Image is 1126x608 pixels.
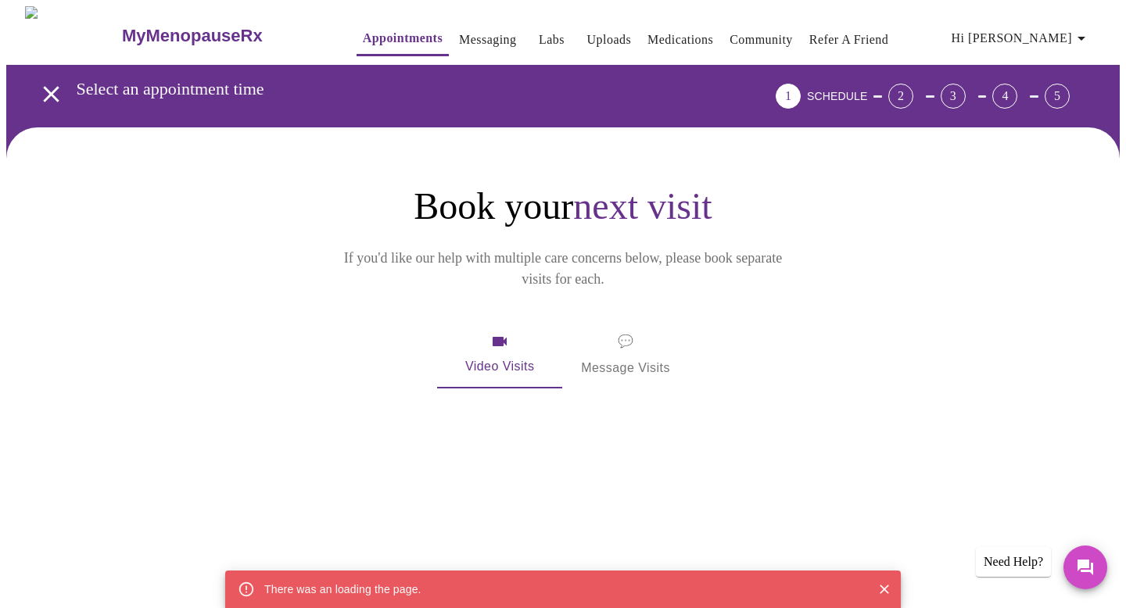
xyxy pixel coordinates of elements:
[976,547,1051,577] div: Need Help?
[28,71,74,117] button: open drawer
[730,29,793,51] a: Community
[952,27,1091,49] span: Hi [PERSON_NAME]
[723,24,799,55] button: Community
[25,6,120,65] img: MyMenopauseRx Logo
[1063,545,1107,589] button: Messages
[641,24,719,55] button: Medications
[363,27,443,49] a: Appointments
[573,185,712,227] span: next visit
[459,29,516,51] a: Messaging
[453,24,522,55] button: Messaging
[888,84,913,109] div: 2
[647,29,713,51] a: Medications
[992,84,1017,109] div: 4
[322,248,804,290] p: If you'd like our help with multiple care concerns below, please book separate visits for each.
[776,84,801,109] div: 1
[581,331,670,379] span: Message Visits
[945,23,1097,54] button: Hi [PERSON_NAME]
[77,79,689,99] h3: Select an appointment time
[803,24,895,55] button: Refer a Friend
[120,9,325,63] a: MyMenopauseRx
[807,90,867,102] span: SCHEDULE
[1045,84,1070,109] div: 5
[122,26,263,46] h3: MyMenopauseRx
[618,331,633,352] span: message
[587,29,632,51] a: Uploads
[581,24,638,55] button: Uploads
[250,184,876,229] h1: Book your
[941,84,966,109] div: 3
[527,24,577,55] button: Labs
[809,29,889,51] a: Refer a Friend
[874,579,895,599] button: Close
[456,332,543,377] span: Video Visits
[357,23,449,56] button: Appointments
[264,575,421,603] div: There was an loading the page.
[539,29,565,51] a: Labs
